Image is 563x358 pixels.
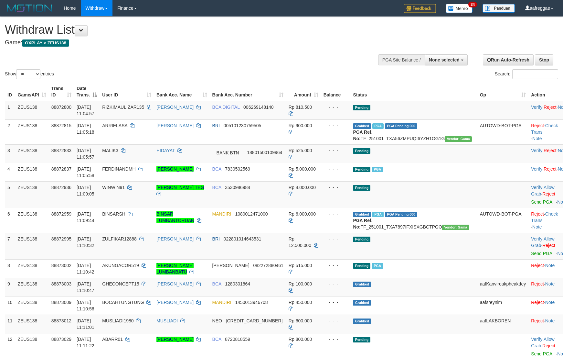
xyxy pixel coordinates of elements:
[544,148,557,153] a: Reject
[531,236,542,241] a: Verify
[531,251,552,256] a: Send PGA
[542,243,555,248] a: Reject
[544,166,557,172] a: Reject
[324,336,348,342] div: - - -
[15,278,49,296] td: ZEUS138
[353,337,370,342] span: Pending
[289,105,312,110] span: Rp 810.500
[102,263,139,268] span: AKUNGACOR519
[531,199,552,205] a: Send PGA
[77,211,94,223] span: [DATE] 11:09:44
[210,83,286,101] th: Bank Acc. Number: activate to sort column ascending
[477,119,528,144] td: AUTOWD-BOT-PGA
[102,337,123,342] span: ABARR01
[77,123,94,135] span: [DATE] 11:05:18
[77,236,94,248] span: [DATE] 11:10:32
[532,136,542,141] a: Note
[15,101,49,120] td: ZEUS138
[102,300,144,305] span: BOCAHTUNGTUNG
[531,166,542,172] a: Verify
[495,69,558,79] label: Search:
[212,318,222,323] span: NEO
[324,236,348,242] div: - - -
[404,4,436,13] img: Feedback.jpg
[51,263,71,268] span: 88873002
[102,148,118,153] span: MALIK3
[289,123,312,128] span: Rp 900.000
[51,337,71,342] span: 88873029
[535,54,553,65] a: Stop
[532,224,542,229] a: Note
[545,263,555,268] a: Note
[289,300,312,305] span: Rp 450.000
[353,218,372,229] b: PGA Ref. No:
[531,211,558,223] a: Check Trans
[445,136,472,142] span: Vendor URL: https://trx31.1velocity.biz
[247,150,282,155] span: Copy 18801500109964 to clipboard
[51,211,71,217] span: 88872959
[156,281,194,286] a: [PERSON_NAME]
[5,233,15,259] td: 7
[100,83,154,101] th: User ID: activate to sort column ascending
[324,299,348,306] div: - - -
[77,318,94,330] span: [DATE] 11:11:01
[531,123,544,128] a: Reject
[477,296,528,315] td: aafsreynim
[286,83,321,101] th: Amount: activate to sort column ascending
[477,278,528,296] td: aafKanvireakpheakdey
[531,263,544,268] a: Reject
[531,105,542,110] a: Verify
[212,147,243,158] span: BANK BTN
[468,2,477,7] span: 34
[156,148,175,153] a: HIDAYAT
[385,123,417,129] span: PGA Pending
[353,300,371,306] span: Grabbed
[51,123,71,128] span: 88872815
[289,337,312,342] span: Rp 800.000
[289,185,316,190] span: Rp 4.000.000
[512,69,558,79] input: Search:
[77,281,94,293] span: [DATE] 11:10:47
[156,236,194,241] a: [PERSON_NAME]
[531,337,542,342] a: Verify
[51,281,71,286] span: 88873003
[15,144,49,163] td: ZEUS138
[156,211,194,223] a: BINSAR LUMBANTORUAN
[289,318,312,323] span: Rp 600.000
[324,104,348,110] div: - - -
[225,337,250,342] span: Copy 8720818559 to clipboard
[324,184,348,191] div: - - -
[212,281,221,286] span: BCA
[102,211,125,217] span: BINSARSH
[102,123,127,128] span: ARRIELASA
[372,263,383,269] span: Marked by aafanarl
[15,208,49,233] td: ZEUS138
[253,263,283,268] span: Copy 082272880461 to clipboard
[16,69,40,79] select: Showentries
[5,163,15,181] td: 4
[156,105,194,110] a: [PERSON_NAME]
[5,83,15,101] th: ID
[102,105,144,110] span: RIZKIMAULIZAR135
[77,300,94,311] span: [DATE] 11:10:56
[156,337,194,342] a: [PERSON_NAME]
[225,281,250,286] span: Copy 1280301864 to clipboard
[425,54,468,65] button: None selected
[225,166,250,172] span: Copy 7830502569 to clipboard
[5,144,15,163] td: 3
[324,262,348,269] div: - - -
[51,185,71,190] span: 88872936
[77,148,94,160] span: [DATE] 11:05:57
[77,105,94,116] span: [DATE] 11:04:57
[77,337,94,348] span: [DATE] 11:11:22
[74,83,100,101] th: Date Trans.: activate to sort column descending
[289,148,312,153] span: Rp 525.000
[212,211,231,217] span: MANDIRI
[531,236,554,248] span: ·
[531,236,554,248] a: Allow Grab
[15,296,49,315] td: ZEUS138
[212,105,240,110] span: BCA DIGITAL
[102,236,137,241] span: ZULFIKAR12888
[22,39,69,47] span: OXPLAY > ZEUS138
[212,166,221,172] span: BCA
